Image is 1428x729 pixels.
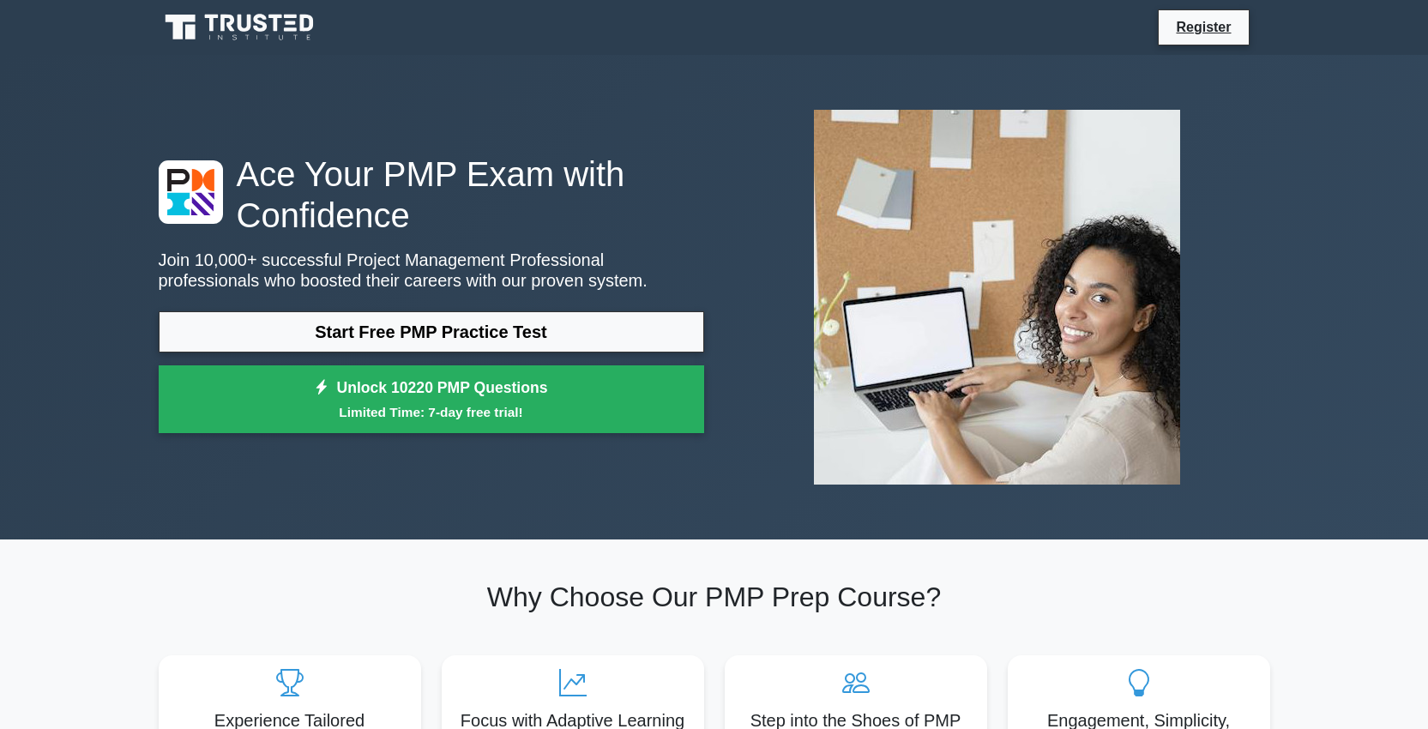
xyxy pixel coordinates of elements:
a: Unlock 10220 PMP QuestionsLimited Time: 7-day free trial! [159,365,704,434]
small: Limited Time: 7-day free trial! [180,402,683,422]
h2: Why Choose Our PMP Prep Course? [159,581,1270,613]
h1: Ace Your PMP Exam with Confidence [159,154,704,236]
a: Start Free PMP Practice Test [159,311,704,352]
p: Join 10,000+ successful Project Management Professional professionals who boosted their careers w... [159,250,704,291]
a: Register [1166,16,1241,38]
